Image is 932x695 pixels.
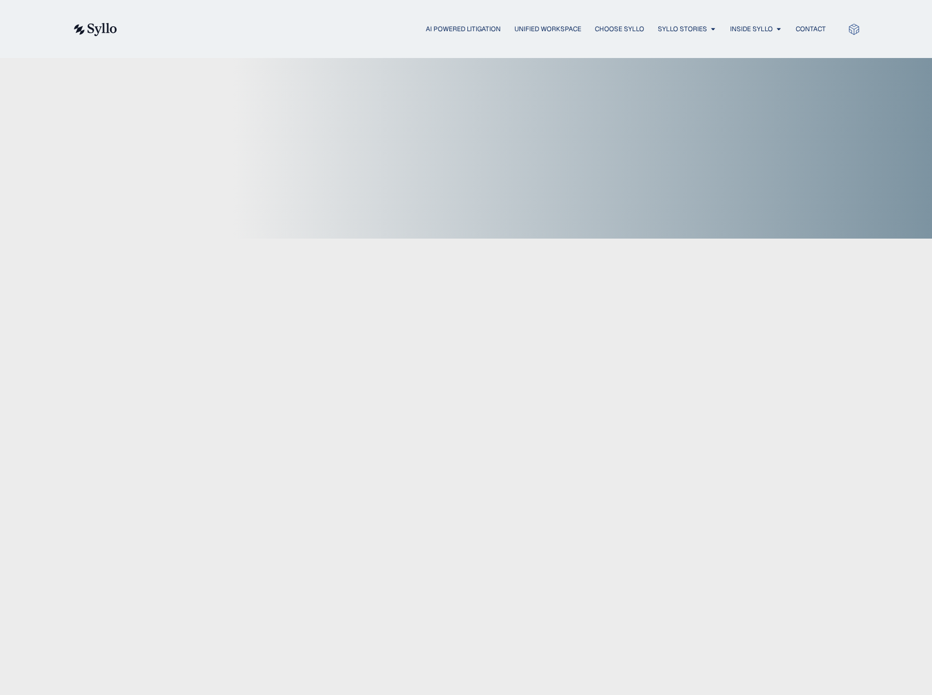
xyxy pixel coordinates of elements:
a: Choose Syllo [595,24,644,34]
img: syllo [72,23,117,36]
a: Contact [796,24,826,34]
a: Unified Workspace [514,24,581,34]
div: Menu Toggle [139,24,826,34]
a: Syllo Stories [658,24,707,34]
a: Inside Syllo [730,24,773,34]
nav: Menu [139,24,826,34]
a: AI Powered Litigation [426,24,501,34]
